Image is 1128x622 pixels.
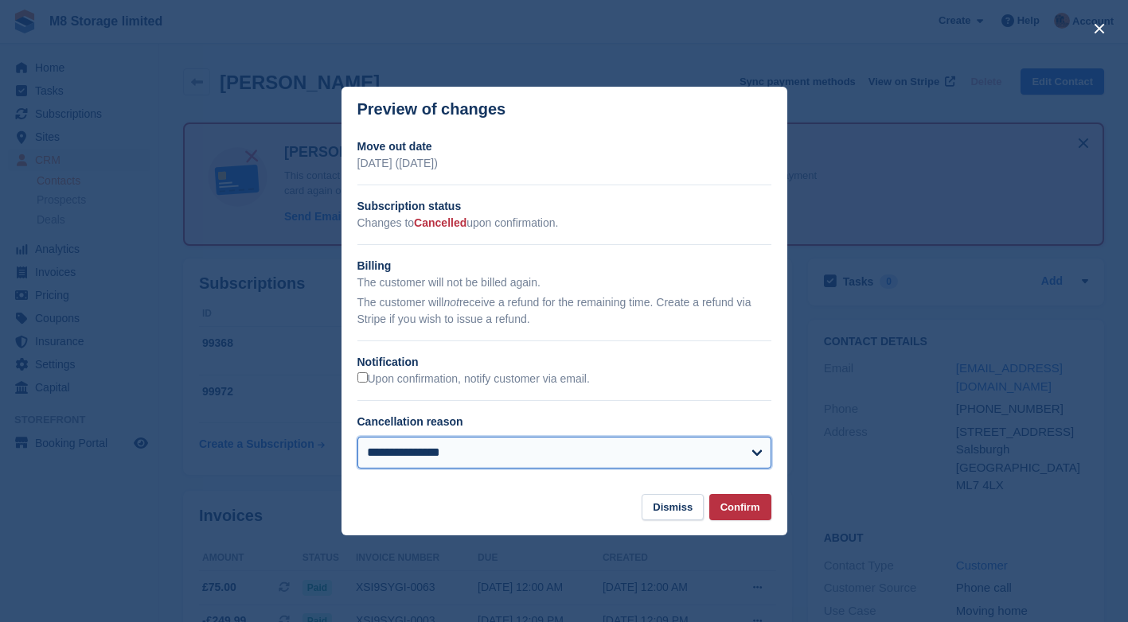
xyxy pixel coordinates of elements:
[357,415,463,428] label: Cancellation reason
[443,296,459,309] em: not
[357,215,771,231] p: Changes to upon confirmation.
[357,294,771,328] p: The customer will receive a refund for the remaining time. Create a refund via Stripe if you wish...
[642,494,704,520] button: Dismiss
[357,354,771,371] h2: Notification
[1087,16,1112,41] button: close
[357,372,590,387] label: Upon confirmation, notify customer via email.
[357,138,771,155] h2: Move out date
[414,216,466,229] span: Cancelled
[357,100,506,119] p: Preview of changes
[709,494,771,520] button: Confirm
[357,198,771,215] h2: Subscription status
[357,372,368,383] input: Upon confirmation, notify customer via email.
[357,155,771,172] p: [DATE] ([DATE])
[357,258,771,274] h2: Billing
[357,274,771,291] p: The customer will not be billed again.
